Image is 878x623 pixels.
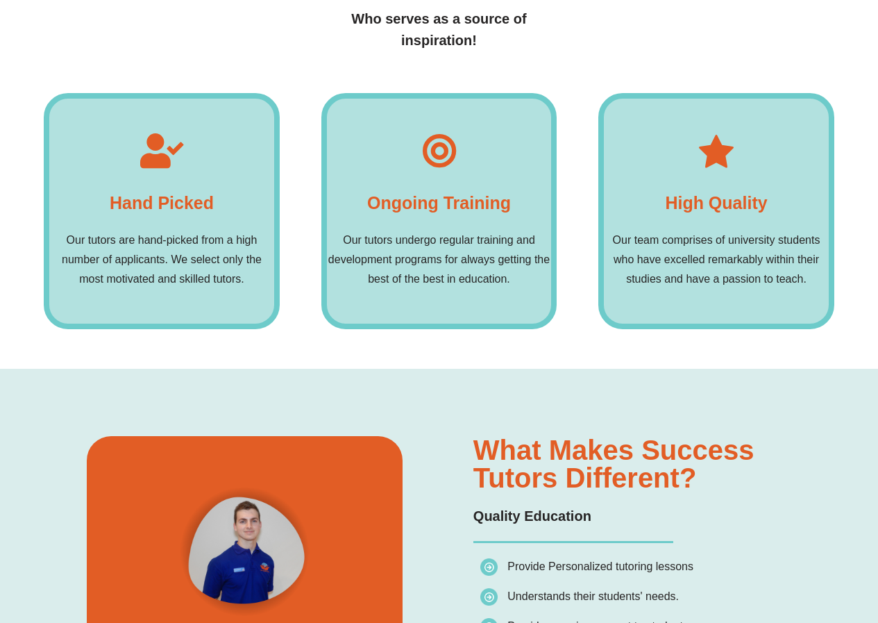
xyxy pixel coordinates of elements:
span: Provide Personalized tutoring lessons [507,560,693,572]
p: Quality Education [473,506,807,527]
h4: Who serves as a source of inspiration! [321,8,558,51]
img: icon-list.png [480,588,498,606]
span: Understands their students' needs. [507,590,679,602]
h4: Ongoing training [367,189,511,217]
h4: High quality [665,189,767,217]
p: Our tutors are hand-picked from a high number of applicants. We select only the most motivated an... [49,231,274,289]
iframe: Chat Widget [647,466,878,623]
div: Tiện ích trò chuyện [647,466,878,623]
p: Our team comprises of university students who have excelled remarkably within their studies and h... [604,231,829,289]
h4: Hand picked [110,189,214,217]
h3: What makes Success Tutors different? [473,436,807,492]
p: Our tutors undergo regular training and development programs for always getting the best of the b... [327,231,552,289]
img: icon-list.png [480,558,498,576]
